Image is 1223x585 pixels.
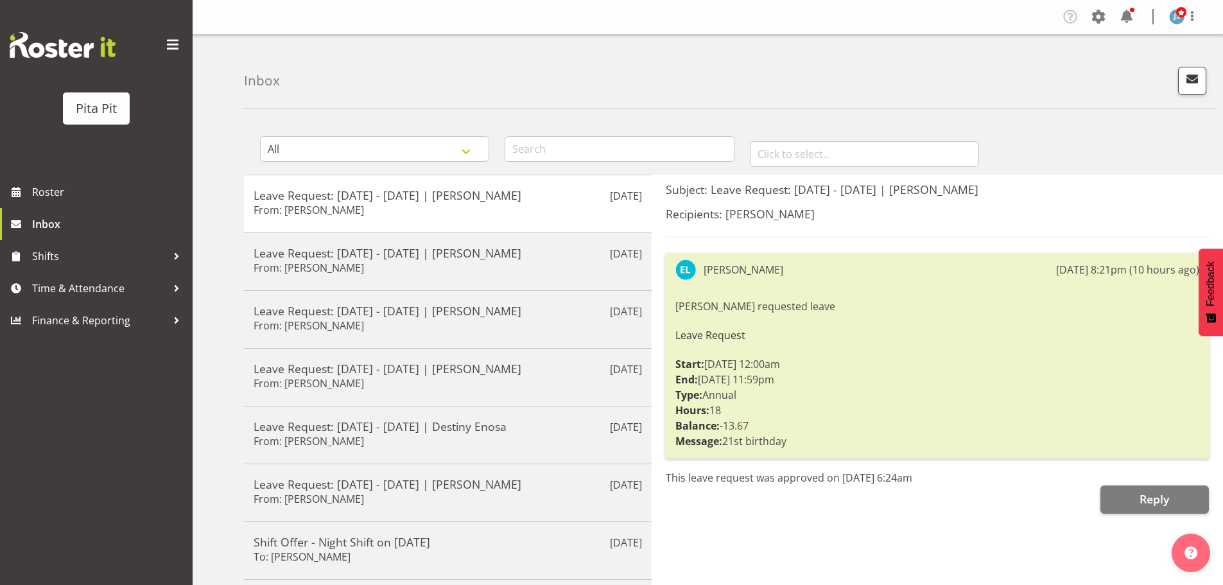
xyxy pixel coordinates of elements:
h5: Recipients: [PERSON_NAME] [666,207,1209,221]
input: Search [505,136,734,162]
h6: From: [PERSON_NAME] [254,261,364,274]
div: [PERSON_NAME] [704,262,783,277]
h5: Subject: Leave Request: [DATE] - [DATE] | [PERSON_NAME] [666,182,1209,196]
h5: Leave Request: [DATE] - [DATE] | [PERSON_NAME] [254,188,642,202]
strong: Start: [675,357,704,371]
input: Click to select... [750,141,979,167]
p: [DATE] [610,477,642,493]
h6: To: [PERSON_NAME] [254,550,351,563]
h5: Shift Offer - Night Shift on [DATE] [254,535,642,549]
button: Feedback - Show survey [1199,249,1223,336]
span: Shifts [32,247,167,266]
span: Roster [32,182,186,202]
h6: From: [PERSON_NAME] [254,319,364,332]
h6: From: [PERSON_NAME] [254,377,364,390]
h5: Leave Request: [DATE] - [DATE] | Destiny Enosa [254,419,642,433]
h4: Inbox [244,73,280,88]
div: [DATE] 8:21pm (10 hours ago) [1056,262,1199,277]
div: [PERSON_NAME] requested leave [DATE] 12:00am [DATE] 11:59pm Annual 18 -13.67 21st birthday [675,295,1199,452]
h5: Leave Request: [DATE] - [DATE] | [PERSON_NAME] [254,304,642,318]
button: Reply [1100,485,1209,514]
h5: Leave Request: [DATE] - [DATE] | [PERSON_NAME] [254,246,642,260]
p: [DATE] [610,535,642,550]
p: [DATE] [610,188,642,204]
h6: From: [PERSON_NAME] [254,493,364,505]
strong: Type: [675,388,702,402]
img: help-xxl-2.png [1184,546,1197,559]
h6: Leave Request [675,329,1199,341]
strong: Balance: [675,419,720,433]
p: [DATE] [610,246,642,261]
h6: From: [PERSON_NAME] [254,204,364,216]
p: [DATE] [610,419,642,435]
p: [DATE] [610,304,642,319]
strong: End: [675,372,698,387]
span: Inbox [32,214,186,234]
strong: Hours: [675,403,709,417]
h5: Leave Request: [DATE] - [DATE] | [PERSON_NAME] [254,477,642,491]
h6: From: [PERSON_NAME] [254,435,364,448]
strong: Message: [675,434,722,448]
span: Reply [1140,491,1169,507]
h5: Leave Request: [DATE] - [DATE] | [PERSON_NAME] [254,362,642,376]
img: eva-longie8368.jpg [675,259,696,280]
span: This leave request was approved on [DATE] 6:24am [666,471,912,485]
span: Time & Attendance [32,279,167,298]
img: jason-simpson133.jpg [1169,9,1184,24]
span: Finance & Reporting [32,311,167,330]
div: Pita Pit [76,99,117,118]
span: Feedback [1205,261,1217,306]
img: Rosterit website logo [10,32,116,58]
p: [DATE] [610,362,642,377]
